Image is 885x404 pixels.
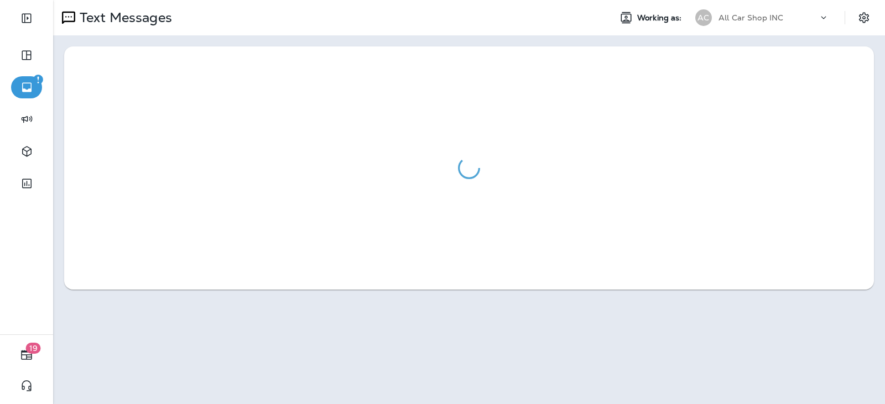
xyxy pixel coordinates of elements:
[854,8,874,28] button: Settings
[26,343,41,354] span: 19
[695,9,712,26] div: AC
[75,9,172,26] p: Text Messages
[719,13,783,22] p: All Car Shop INC
[11,344,42,366] button: 19
[11,7,42,29] button: Expand Sidebar
[637,13,684,23] span: Working as:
